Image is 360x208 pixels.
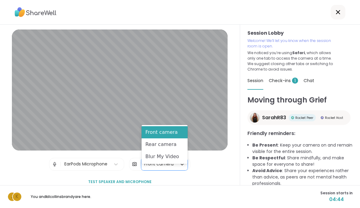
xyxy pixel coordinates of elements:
p: We noticed you’re using , which allows only one tab to access the camera at a time. We suggest cl... [247,50,335,72]
h3: Friendly reminders: [247,130,353,137]
span: SarahR83 [262,114,286,121]
img: Camera [132,158,137,170]
div: Front camera [142,126,188,138]
b: Avoid Advice [252,168,282,174]
p: You and kilcollinsbrandy are here. [27,194,95,199]
img: Rocket Peer [291,116,294,119]
img: SarahR83 [250,113,260,123]
span: J [11,193,14,201]
span: 04:44 [320,196,353,203]
span: Check-ins [269,78,298,84]
span: k [16,193,19,201]
span: Session starts in [320,190,353,196]
span: Rocket Host [325,116,343,120]
button: Test speaker and microphone [86,175,154,188]
img: ShareWell Logo [15,5,56,19]
div: Front camera [144,161,174,167]
li: : Share your experiences rather than advice, as peers are not mental health professionals. [252,168,353,187]
p: Welcome! We’ll let you know when the session room is open. [247,38,335,49]
span: | [140,158,141,170]
span: Session [247,78,263,84]
span: Rocket Peer [295,116,313,120]
div: EarPods Microphone [64,161,107,167]
img: Microphone [52,158,57,170]
span: 1 [292,78,298,84]
a: SarahR83SarahR83Rocket PeerRocket PeerRocket HostRocket Host [247,110,351,125]
div: Rear camera [142,138,188,151]
li: : Share mindfully, and make space for everyone to share! [252,155,353,168]
img: Rocket Host [321,116,324,119]
span: | [60,158,61,170]
b: Be Respectful [252,155,285,161]
b: Be Present [252,142,278,148]
span: Test speaker and microphone [88,179,152,185]
li: : Keep your camera on and remain visible for the entire session. [252,142,353,155]
h1: Moving through Grief [247,95,353,106]
b: Safari [292,50,305,55]
span: Chat [304,78,314,84]
h3: Session Lobby [247,29,353,37]
div: Blur My Video [142,151,188,163]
